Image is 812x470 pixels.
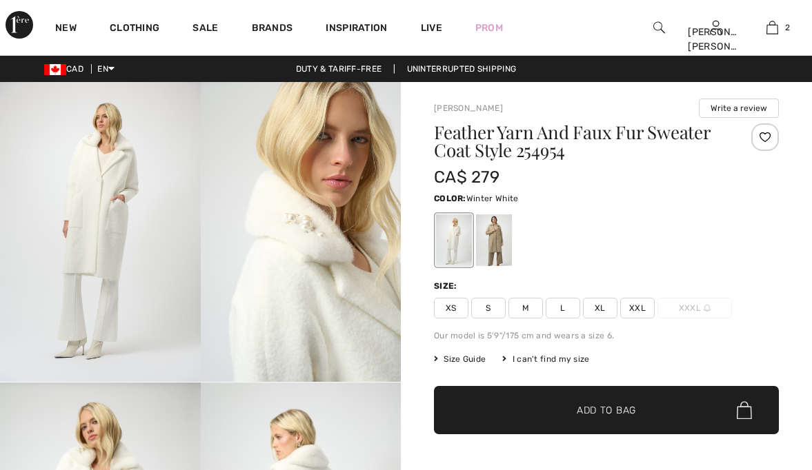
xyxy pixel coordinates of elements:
span: XS [434,298,468,318]
span: S [471,298,506,318]
span: Size Guide [434,353,486,365]
div: I can't find my size [502,353,589,365]
button: Write a review [699,99,779,118]
a: [PERSON_NAME] [434,103,503,113]
img: search the website [653,19,665,36]
a: Sale [192,22,218,37]
iframe: Opens a widget where you can find more information [724,367,798,401]
a: Clothing [110,22,159,37]
div: Fawn [476,214,512,266]
span: XXXL [657,298,732,318]
img: Canadian Dollar [44,64,66,75]
button: Add to Bag [434,386,779,434]
span: 2 [785,21,790,34]
div: Winter White [436,214,472,266]
div: Our model is 5'9"/175 cm and wears a size 6. [434,329,779,342]
span: XXL [620,298,655,318]
a: Sign In [710,21,722,34]
img: My Bag [766,19,778,36]
h1: Feather Yarn And Faux Fur Sweater Coat Style 254954 [434,123,722,159]
span: Add to Bag [577,403,636,418]
img: 1ère Avenue [6,11,33,39]
img: My Info [710,19,722,36]
a: Live [421,21,442,35]
div: [PERSON_NAME] [PERSON_NAME] [688,25,743,54]
a: Brands [252,22,293,37]
span: Winter White [466,194,519,203]
span: Color: [434,194,466,203]
span: Inspiration [326,22,387,37]
a: New [55,22,77,37]
a: Prom [475,21,503,35]
img: Bag.svg [737,401,752,419]
a: 2 [745,19,800,36]
div: Size: [434,280,460,292]
img: ring-m.svg [704,305,711,311]
span: EN [97,64,115,74]
img: Feather Yarn and Faux Fur Sweater Coat Style 254954. 2 [201,82,402,382]
span: M [508,298,543,318]
span: L [546,298,580,318]
span: CA$ 279 [434,167,499,187]
span: XL [583,298,617,318]
span: CAD [44,64,89,74]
